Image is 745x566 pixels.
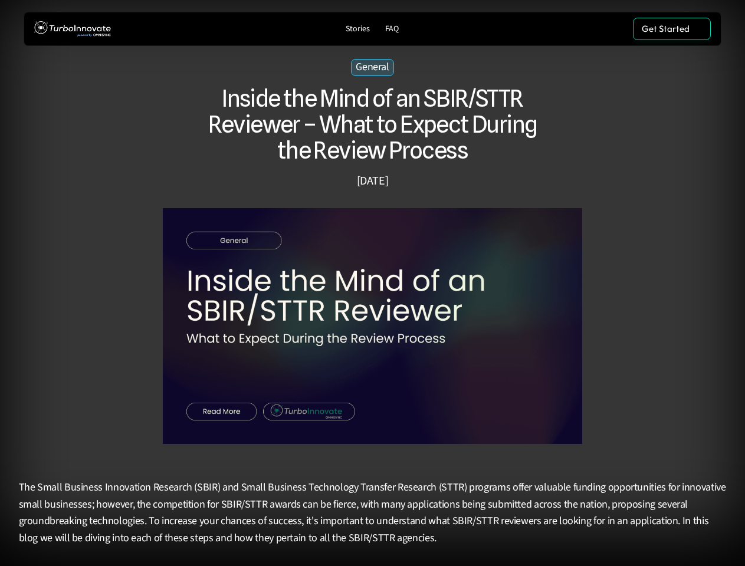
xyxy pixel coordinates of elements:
a: FAQ [380,21,403,37]
img: TurboInnovate Logo [34,18,111,40]
p: Get Started [642,24,690,34]
a: Stories [341,21,375,37]
p: Stories [346,24,370,34]
a: Get Started [633,18,711,40]
p: FAQ [385,24,399,34]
